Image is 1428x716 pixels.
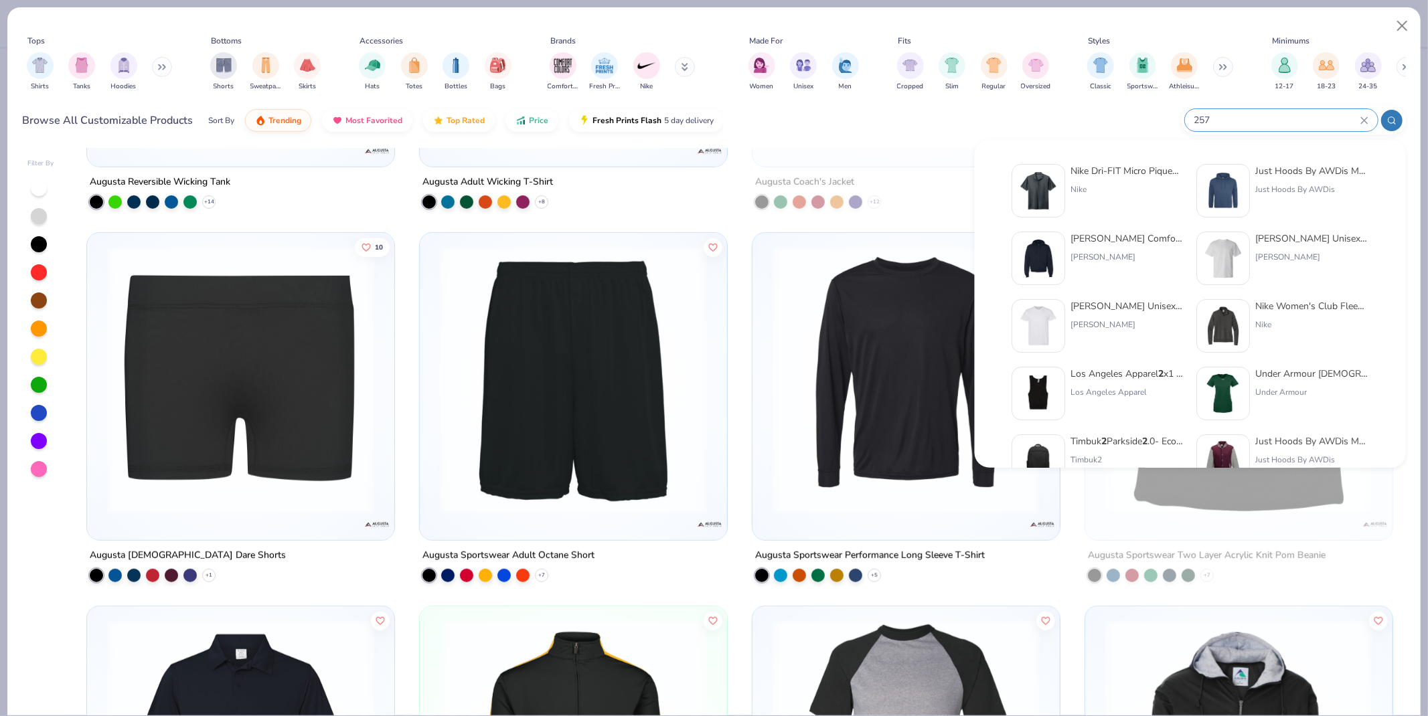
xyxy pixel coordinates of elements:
div: filter for Slim [939,52,965,92]
img: 24-35 Image [1360,58,1376,73]
div: [PERSON_NAME] [1071,319,1184,331]
div: filter for Athleisure [1169,52,1200,92]
span: Women [750,82,774,92]
button: Like [1036,611,1055,630]
img: TopRated.gif [433,115,444,126]
span: Tanks [73,82,90,92]
img: d2589e1f-405c-4e28-ac42-b1b6b2f08171 [1203,305,1245,347]
span: Most Favorited [345,115,402,126]
div: Just Hoods By AWDis [1256,183,1368,195]
img: b1c750a3-7eee-44e0-9f67-e9dbfdf248d8 [1018,305,1060,347]
button: filter button [401,52,428,92]
button: Like [704,611,722,630]
div: Styles [1089,35,1111,47]
span: Bottles [445,82,467,92]
img: Shirts Image [32,58,48,73]
span: Top Rated [447,115,485,126]
span: Classic [1090,82,1111,92]
button: filter button [443,52,469,92]
span: Trending [268,115,301,126]
span: 12-17 [1275,82,1294,92]
button: filter button [897,52,924,92]
button: filter button [589,52,620,92]
div: filter for Hoodies [110,52,137,92]
img: Augusta logo [364,511,390,538]
span: Sportswear [1127,82,1158,92]
button: Fresh Prints Flash5 day delivery [569,109,724,132]
span: + 7 [538,571,545,579]
button: filter button [68,52,95,92]
span: Slim [945,82,959,92]
div: Timbuk Parkside .0- Eco Black [1071,434,1184,448]
button: Trending [245,109,311,132]
strong: 2 [1159,367,1164,380]
img: 35f24596-601c-49f0-9ed1-4e079b590213 [1203,373,1245,414]
img: Hats Image [365,58,380,73]
div: filter for Shorts [210,52,237,92]
button: filter button [1355,52,1382,92]
img: Regular Image [986,58,1002,73]
div: filter for Shirts [27,52,54,92]
div: filter for Women [748,52,775,92]
img: Athleisure Image [1177,58,1192,73]
img: Skirts Image [300,58,315,73]
img: Sportswear Image [1135,58,1150,73]
div: filter for 18-23 [1313,52,1340,92]
span: Bags [490,82,505,92]
img: Nike Image [637,56,657,76]
button: filter button [250,52,281,92]
div: filter for Bags [485,52,511,92]
img: a812dd48-4a97-42c8-946d-bf31a76ed3f3 [1203,440,1245,482]
div: filter for Men [832,52,859,92]
span: Oversized [1021,82,1051,92]
img: 0e6f4505-4d7a-442b-8017-050ac1dcf1e4 [1203,170,1245,211]
img: Tanks Image [74,58,89,73]
div: Just Hoods By AWDis [1256,454,1368,466]
img: Augusta logo [1362,511,1389,538]
span: Skirts [299,82,316,92]
button: Price [505,109,558,132]
img: Comfort Colors Image [553,56,573,76]
div: [PERSON_NAME] Comfortwash Unisex 7. Oz. 80/ 0 Pullover Hood Sweatshirt [1071,232,1184,246]
button: filter button [1127,52,1158,92]
img: 3745069d-ac79-4102-9677-fa7ac27f2974 [1099,246,1379,513]
span: 5 day delivery [664,113,714,128]
div: [PERSON_NAME] Unisex 5. oz., 50/50 Ecosmart T-Shirt [1071,299,1184,313]
button: filter button [210,52,237,92]
img: Women Image [754,58,769,73]
span: Regular [982,82,1006,92]
div: Made For [749,35,783,47]
button: Like [371,611,390,630]
div: Los Angeles Apparel [1071,386,1184,398]
div: Filter By [27,159,54,169]
div: Bottoms [212,35,242,47]
div: Just Hoods By AWDis Men's 80/ 0 Midweight College Hooded Sweatshirt [1256,164,1368,178]
button: Most Favorited [322,109,412,132]
img: most_fav.gif [332,115,343,126]
div: Tops [27,35,45,47]
img: trending.gif [255,115,266,126]
span: Shorts [214,82,234,92]
img: Slim Image [945,58,959,73]
button: filter button [981,52,1008,92]
div: filter for Totes [401,52,428,92]
div: Augusta [DEMOGRAPHIC_DATA] Dare Shorts [90,547,286,564]
span: + 14 [204,198,214,206]
div: [PERSON_NAME] [1071,251,1184,263]
span: Unisex [793,82,813,92]
div: filter for Regular [981,52,1008,92]
div: filter for Bottles [443,52,469,92]
button: filter button [790,52,817,92]
div: Fits [898,35,911,47]
div: filter for Cropped [897,52,924,92]
button: filter button [359,52,386,92]
img: 4d03a5d0-66af-409f-b7e7-0683b6e8c1ee [1018,238,1060,279]
div: Under Armour [DEMOGRAPHIC_DATA]' Locker T-Shirt .0 [1256,367,1368,381]
div: filter for Tanks [68,52,95,92]
span: + 5 [871,571,878,579]
button: Like [1369,611,1388,630]
img: 12-17 Image [1277,58,1292,73]
img: Augusta logo [696,138,723,165]
div: filter for Sportswear [1127,52,1158,92]
div: Browse All Customizable Products [23,112,193,128]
